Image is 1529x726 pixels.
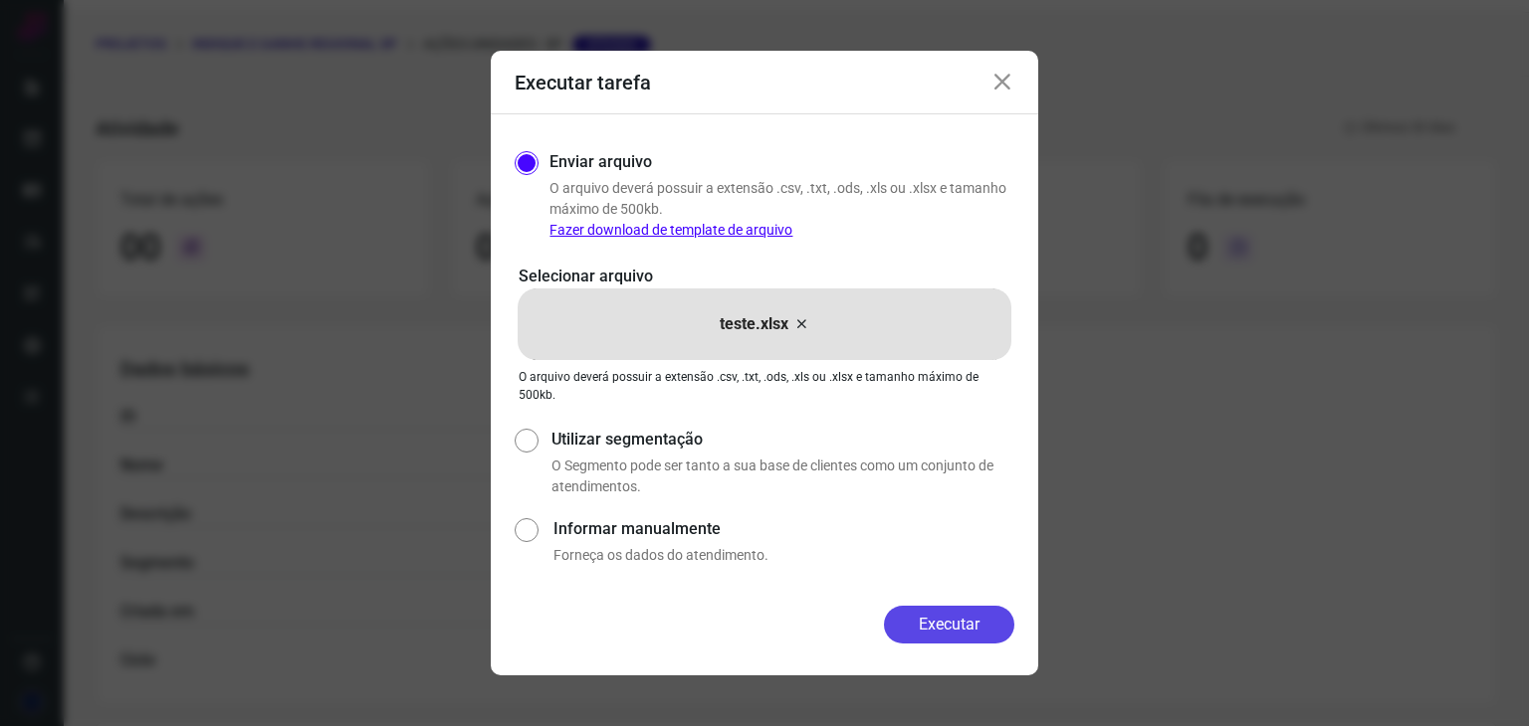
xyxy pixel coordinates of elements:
[515,71,651,94] h3: Executar tarefa
[519,265,1010,288] p: Selecionar arquivo
[553,517,1014,541] label: Informar manualmente
[549,222,792,238] a: Fazer download de template de arquivo
[720,312,788,336] p: teste.xlsx
[884,606,1014,643] button: Executar
[549,150,652,174] label: Enviar arquivo
[551,428,1014,452] label: Utilizar segmentação
[553,545,1014,566] p: Forneça os dados do atendimento.
[551,455,1014,497] p: O Segmento pode ser tanto a sua base de clientes como um conjunto de atendimentos.
[549,178,1014,241] p: O arquivo deverá possuir a extensão .csv, .txt, .ods, .xls ou .xlsx e tamanho máximo de 500kb.
[519,368,1010,404] p: O arquivo deverá possuir a extensão .csv, .txt, .ods, .xls ou .xlsx e tamanho máximo de 500kb.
